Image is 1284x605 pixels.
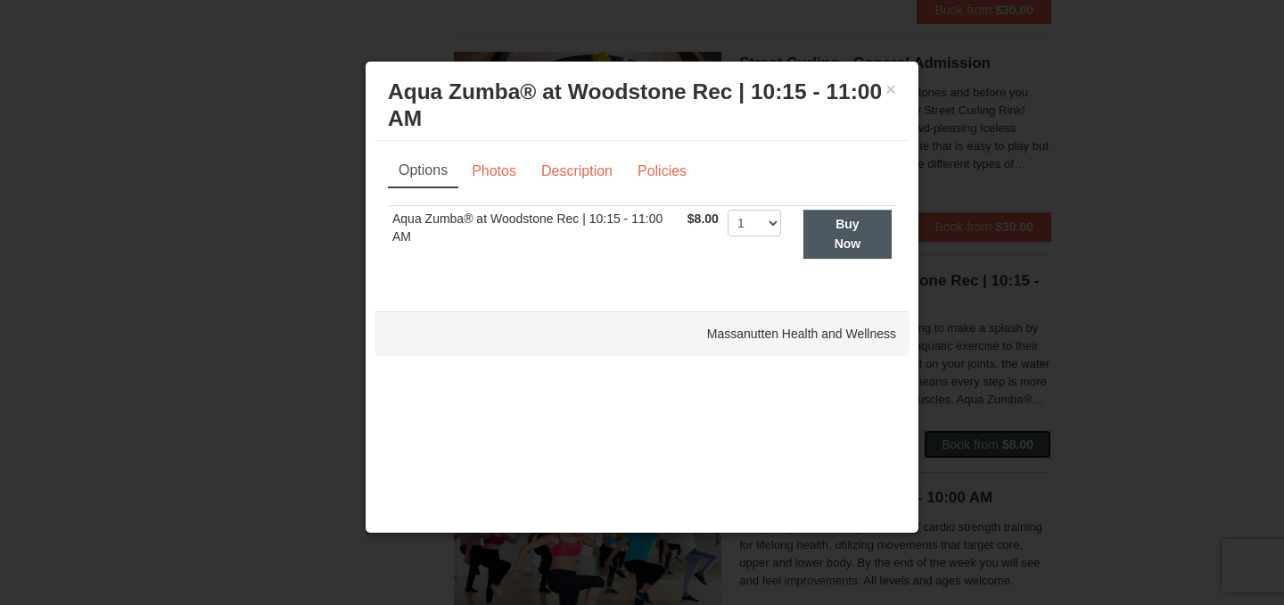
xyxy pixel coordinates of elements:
h3: Aqua Zumba® at Woodstone Rec | 10:15 - 11:00 AM [388,79,896,132]
a: Description [530,154,624,188]
strong: Buy Now [835,217,861,251]
span: $8.00 [687,211,719,226]
div: Massanutten Health and Wellness [374,311,909,356]
td: Aqua Zumba® at Woodstone Rec | 10:15 - 11:00 AM [388,205,683,261]
a: Policies [626,154,698,188]
a: Options [388,154,458,188]
button: Buy Now [803,210,892,259]
button: × [885,80,896,98]
a: Photos [460,154,528,188]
